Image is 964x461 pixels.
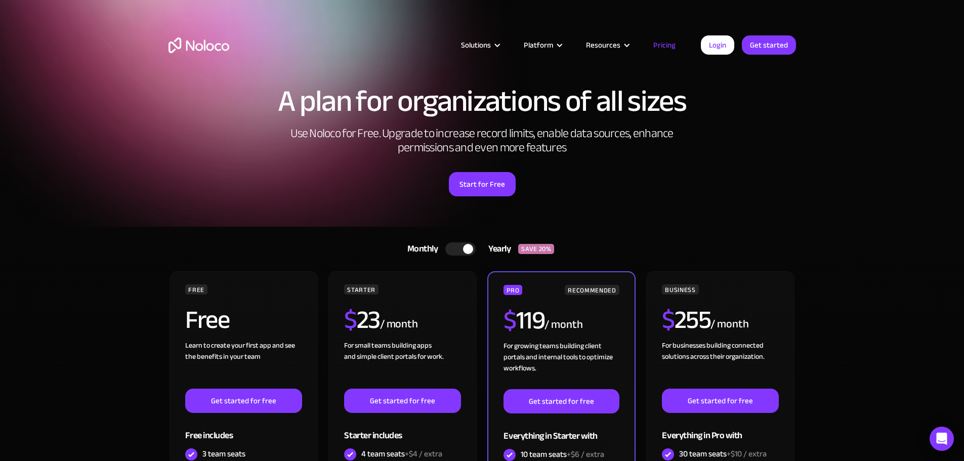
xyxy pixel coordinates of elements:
[185,284,207,295] div: FREE
[511,38,573,52] div: Platform
[586,38,620,52] div: Resources
[662,284,698,295] div: BUSINESS
[361,448,442,459] div: 4 team seats
[565,285,619,295] div: RECOMMENDED
[448,38,511,52] div: Solutions
[504,413,619,446] div: Everything in Starter with
[701,35,734,55] a: Login
[344,296,357,344] span: $
[641,38,688,52] a: Pricing
[185,413,302,446] div: Free includes
[169,86,796,116] h1: A plan for organizations of all sizes
[185,389,302,413] a: Get started for free
[395,241,446,257] div: Monthly
[380,316,418,332] div: / month
[662,307,710,332] h2: 255
[185,340,302,389] div: Learn to create your first app and see the benefits in your team ‍
[344,284,378,295] div: STARTER
[544,317,582,333] div: / month
[504,308,544,333] h2: 119
[504,285,522,295] div: PRO
[742,35,796,55] a: Get started
[930,427,954,451] div: Open Intercom Messenger
[476,241,518,257] div: Yearly
[169,37,229,53] a: home
[662,389,778,413] a: Get started for free
[521,449,604,460] div: 10 team seats
[504,297,516,344] span: $
[518,244,554,254] div: SAVE 20%
[662,296,675,344] span: $
[504,341,619,389] div: For growing teams building client portals and internal tools to optimize workflows.
[524,38,553,52] div: Platform
[280,127,685,155] h2: Use Noloco for Free. Upgrade to increase record limits, enable data sources, enhance permissions ...
[185,307,229,332] h2: Free
[662,340,778,389] div: For businesses building connected solutions across their organization. ‍
[449,172,516,196] a: Start for Free
[344,307,380,332] h2: 23
[662,413,778,446] div: Everything in Pro with
[710,316,748,332] div: / month
[679,448,767,459] div: 30 team seats
[504,389,619,413] a: Get started for free
[573,38,641,52] div: Resources
[461,38,491,52] div: Solutions
[344,340,460,389] div: For small teams building apps and simple client portals for work. ‍
[344,413,460,446] div: Starter includes
[202,448,245,459] div: 3 team seats
[344,389,460,413] a: Get started for free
